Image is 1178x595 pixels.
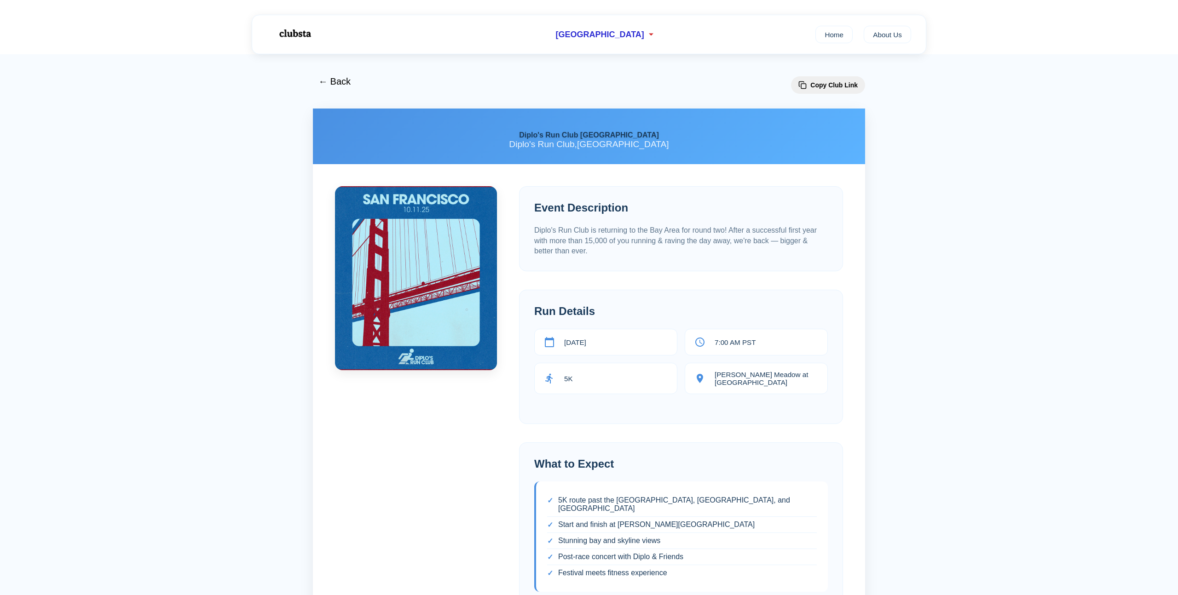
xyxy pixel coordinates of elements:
[864,26,911,43] a: About Us
[810,81,858,89] span: Copy Club Link
[313,71,356,92] button: ← Back
[547,517,817,533] li: Start and finish at [PERSON_NAME][GEOGRAPHIC_DATA]
[555,30,644,40] span: [GEOGRAPHIC_DATA]
[815,26,853,43] a: Home
[534,201,828,214] h2: Event Description
[328,139,850,149] p: Diplo's Run Club , [GEOGRAPHIC_DATA]
[534,458,828,470] h2: What to Expect
[547,549,817,565] li: Post-race concert with Diplo & Friends
[564,338,586,346] span: [DATE]
[547,565,817,581] li: Festival meets fitness experience
[564,375,573,383] span: 5K
[335,186,497,370] img: Diplo's Run Club San Francisco
[547,492,817,517] li: 5K route past the [GEOGRAPHIC_DATA], [GEOGRAPHIC_DATA], and [GEOGRAPHIC_DATA]
[547,533,817,549] li: Stunning bay and skyline views
[328,131,850,139] h1: Diplo's Run Club [GEOGRAPHIC_DATA]
[534,225,828,256] p: Diplo's Run Club is returning to the Bay Area for round two! After a successful first year with m...
[715,371,818,386] span: [PERSON_NAME] Meadow at [GEOGRAPHIC_DATA]
[791,76,865,94] button: Copy Club Link
[267,22,322,45] img: Logo
[715,338,756,346] span: 7:00 AM PST
[534,305,828,318] h2: Run Details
